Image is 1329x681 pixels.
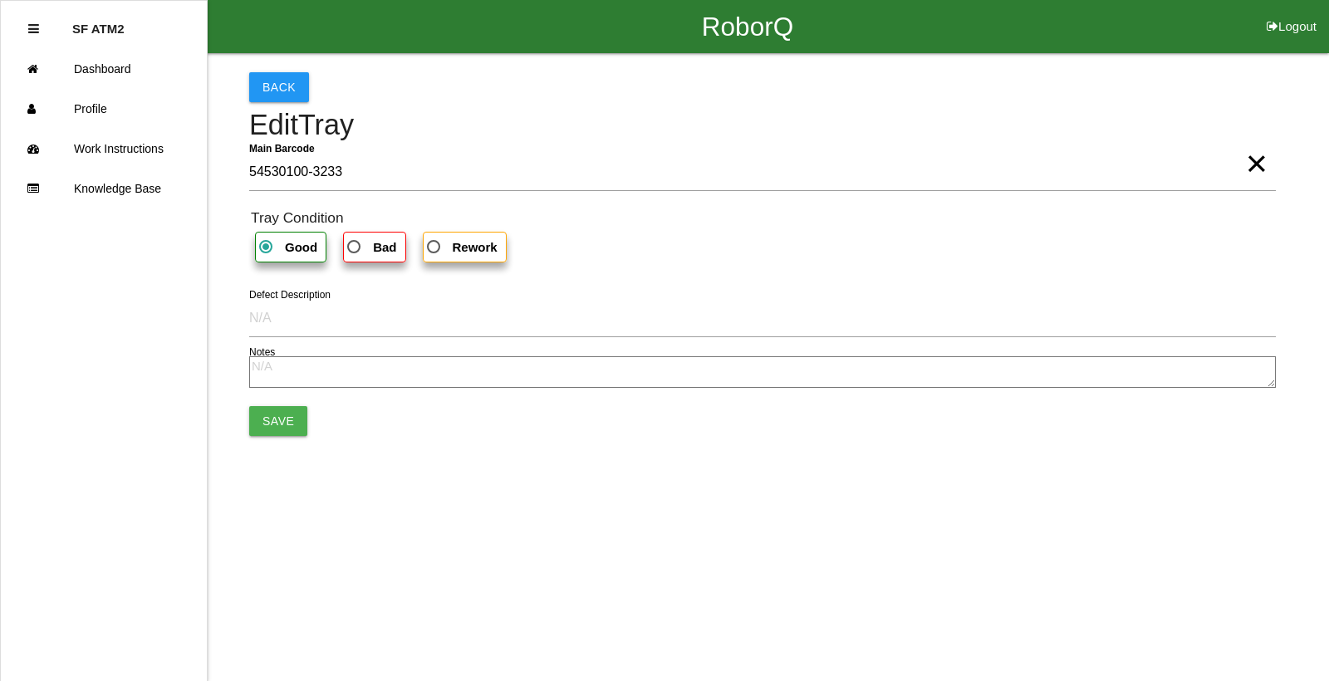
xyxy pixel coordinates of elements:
a: Knowledge Base [1,169,207,208]
input: Required [249,153,1276,191]
p: SF ATM2 [72,9,125,36]
a: Work Instructions [1,129,207,169]
button: Back [249,72,309,102]
label: Defect Description [249,287,331,302]
div: Close [28,9,39,49]
a: Profile [1,89,207,129]
h4: Edit Tray [249,110,1276,141]
a: Dashboard [1,49,207,89]
b: Main Barcode [249,143,315,154]
b: Good [285,240,317,254]
b: Rework [453,240,498,254]
label: Notes [249,345,275,360]
h6: Tray Condition [251,210,1276,226]
b: Bad [373,240,396,254]
button: Save [249,406,307,436]
span: Clear Input [1246,130,1268,164]
input: N/A [249,299,1276,337]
